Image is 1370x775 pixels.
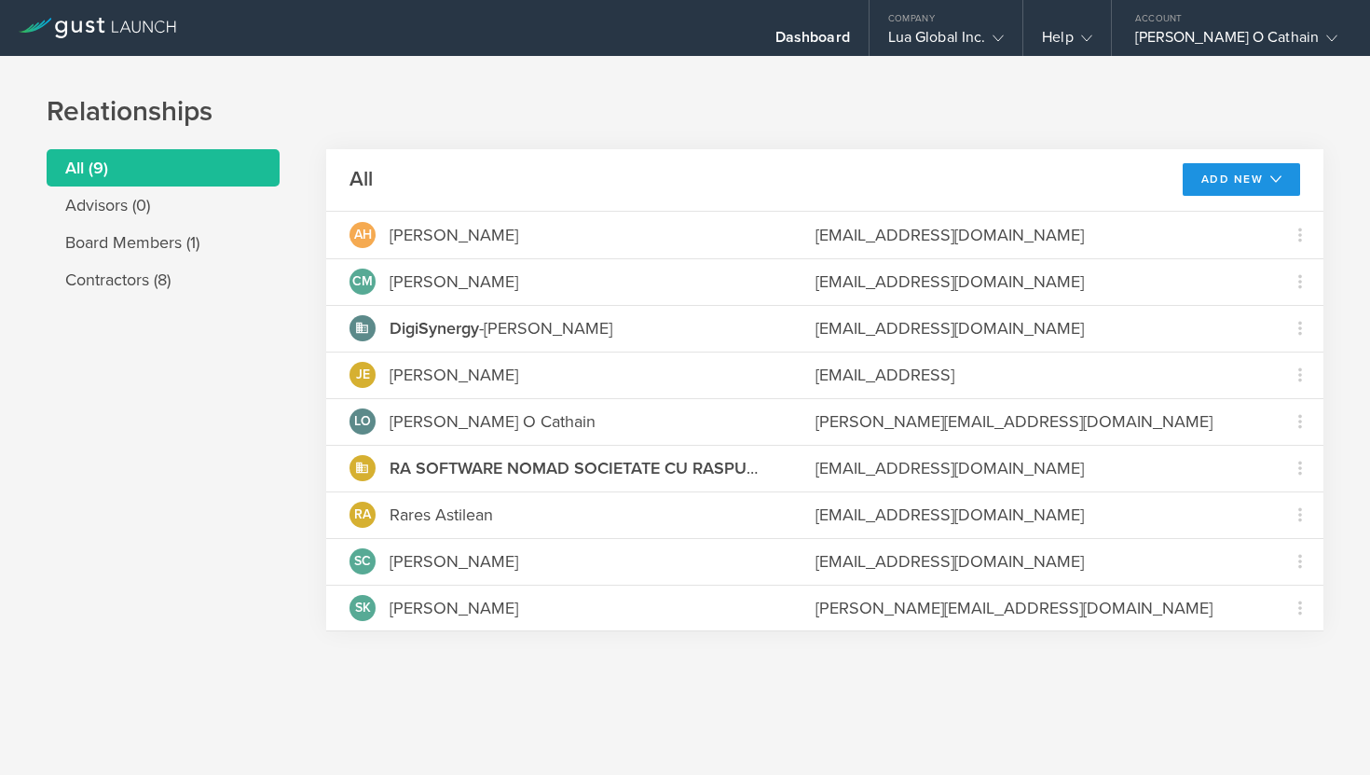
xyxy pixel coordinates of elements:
div: [EMAIL_ADDRESS] [815,363,1254,387]
div: [PERSON_NAME][EMAIL_ADDRESS][DOMAIN_NAME] [815,409,1254,434]
span: LO [354,415,371,428]
span: AH [354,228,372,242]
div: [EMAIL_ADDRESS][DOMAIN_NAME] [815,549,1254,574]
div: Dashboard [775,28,850,56]
div: [PERSON_NAME] [390,596,518,620]
li: Contractors (8) [47,261,280,298]
iframe: Chat Widget [1277,685,1370,775]
span: RA [354,508,371,521]
div: Help [1042,28,1091,56]
span: CM [352,275,373,288]
span: - [390,458,879,478]
li: All (9) [47,149,280,187]
div: Rares Astilean [390,503,493,527]
div: [EMAIL_ADDRESS][DOMAIN_NAME] [815,503,1254,527]
div: [PERSON_NAME][EMAIL_ADDRESS][DOMAIN_NAME] [815,596,1254,620]
strong: RA SOFTWARE NOMAD SOCIETATE CU RASPUNDERE LIMITATA [390,458,874,478]
li: Board Members (1) [47,224,280,261]
div: Rares Astilean [390,456,769,480]
h2: All [349,166,373,193]
strong: DigiSynergy [390,318,479,339]
div: [PERSON_NAME] [390,270,518,294]
span: SC [354,555,371,568]
span: SK [355,602,371,615]
div: [EMAIL_ADDRESS][DOMAIN_NAME] [815,223,1254,247]
div: [EMAIL_ADDRESS][DOMAIN_NAME] [815,316,1254,340]
div: [PERSON_NAME] [390,316,612,340]
div: [PERSON_NAME] [390,223,518,247]
div: [EMAIL_ADDRESS][DOMAIN_NAME] [815,270,1254,294]
div: [PERSON_NAME] [390,363,518,387]
li: Advisors (0) [47,187,280,224]
span: JE [356,368,370,381]
div: [EMAIL_ADDRESS][DOMAIN_NAME] [815,456,1254,480]
div: [PERSON_NAME] [390,549,518,574]
div: [PERSON_NAME] O Cathain [390,409,596,434]
div: [PERSON_NAME] O Cathain [1135,28,1337,56]
span: - [390,318,484,339]
button: Add New [1183,163,1301,196]
h1: Relationships [47,93,1323,131]
div: Lua Global Inc. [888,28,1005,56]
